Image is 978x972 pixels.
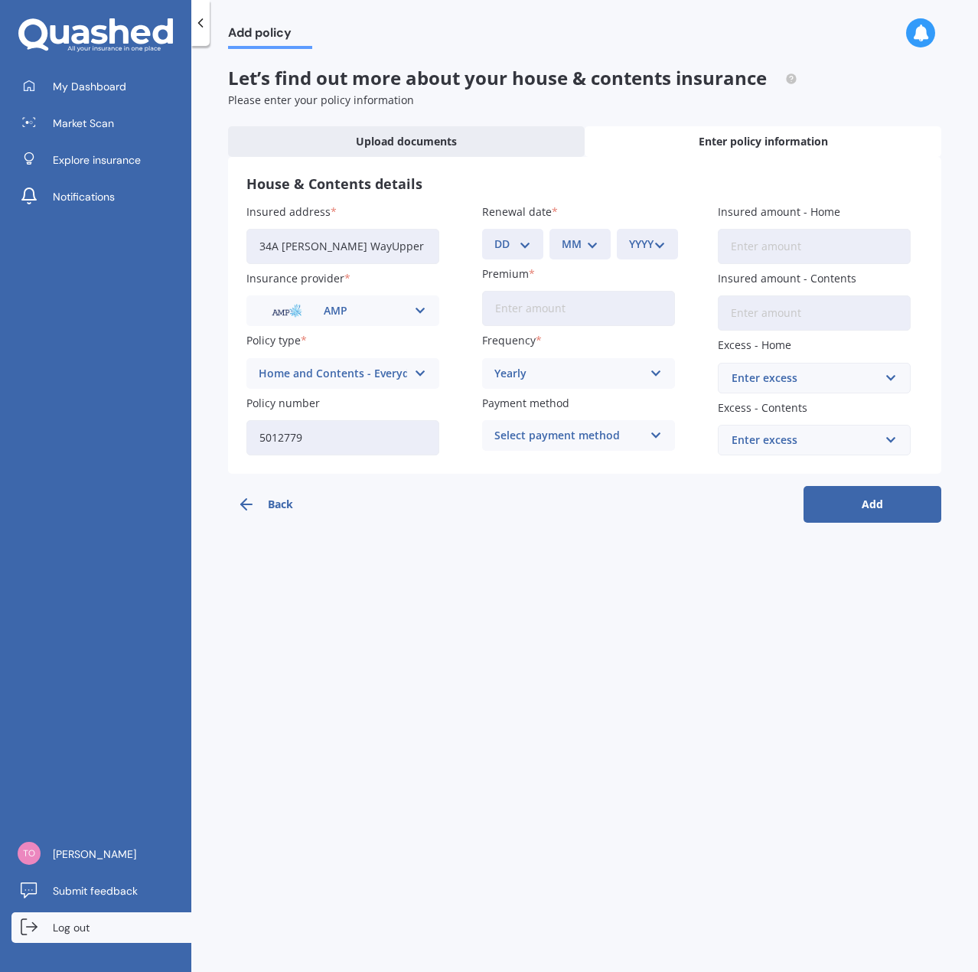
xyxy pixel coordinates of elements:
a: Log out [11,912,191,943]
div: Yearly [494,365,643,382]
a: [PERSON_NAME] [11,839,191,869]
span: Insured amount - Home [718,204,840,219]
span: Policy type [246,334,301,348]
a: Market Scan [11,108,191,139]
a: Notifications [11,181,191,212]
span: [PERSON_NAME] [53,846,136,862]
button: Back [228,486,366,523]
span: Payment method [482,396,569,410]
span: Add policy [228,25,312,46]
a: Submit feedback [11,876,191,906]
div: Select payment method [494,427,643,444]
span: Please enter your policy information [228,93,414,107]
button: Add [804,486,941,523]
img: AMP.webp [259,300,315,321]
input: Enter amount [718,229,911,264]
div: AMP [259,302,407,319]
span: Insurance provider [246,271,344,285]
div: Enter excess [732,432,879,448]
input: Enter policy number [246,420,439,455]
input: Enter amount [482,291,675,326]
span: Log out [53,920,90,935]
div: Home and Contents - Everyday Plus [259,365,407,382]
span: Market Scan [53,116,114,131]
input: Enter amount [718,295,911,331]
span: Submit feedback [53,883,138,899]
span: Notifications [53,189,115,204]
span: Let’s find out more about your house & contents insurance [228,65,797,90]
span: Renewal date [482,204,552,219]
img: d36ab6d0bd4c712e055978db976dd274 [18,842,41,865]
span: My Dashboard [53,79,126,94]
span: Frequency [482,334,536,348]
span: Enter policy information [699,134,828,149]
span: Explore insurance [53,152,141,168]
span: Excess - Contents [718,400,807,415]
span: Insured amount - Contents [718,271,856,285]
div: Enter excess [732,370,879,387]
h3: House & Contents details [246,175,923,193]
span: Upload documents [356,134,457,149]
input: Enter address [246,229,439,264]
a: My Dashboard [11,71,191,102]
span: Insured address [246,204,331,219]
span: Excess - Home [718,338,791,353]
a: Explore insurance [11,145,191,175]
span: Premium [482,266,529,281]
span: Policy number [246,396,320,410]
